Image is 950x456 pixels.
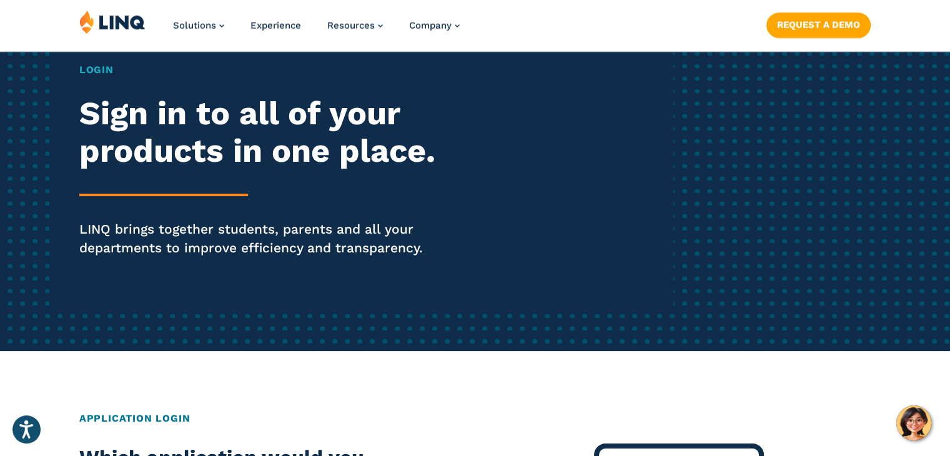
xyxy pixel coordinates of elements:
[327,20,375,31] span: Resources
[173,20,216,31] span: Solutions
[766,10,871,37] nav: Button Navigation
[409,20,460,31] a: Company
[250,20,301,31] a: Experience
[173,20,224,31] a: Solutions
[327,20,383,31] a: Resources
[79,62,445,77] h1: Login
[79,10,146,34] img: LINQ | K‑12 Software
[409,20,452,31] span: Company
[79,411,871,426] h2: Application Login
[766,12,871,37] a: Request a Demo
[79,95,445,170] h2: Sign in to all of your products in one place.
[173,10,460,51] nav: Primary Navigation
[79,220,445,257] p: LINQ brings together students, parents and all your departments to improve efficiency and transpa...
[896,405,931,440] button: Hello, have a question? Let’s chat.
